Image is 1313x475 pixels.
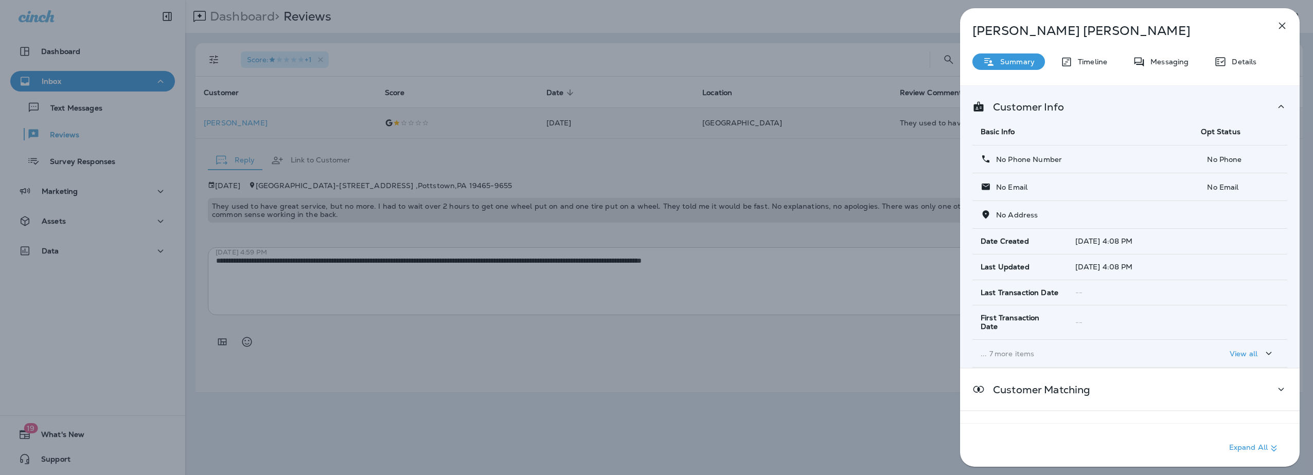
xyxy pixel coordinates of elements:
span: Basic Info [981,127,1015,136]
p: No Email [991,183,1027,191]
span: Date Created [981,237,1029,246]
button: Expand All [1225,439,1284,458]
p: Messaging [1145,58,1188,66]
p: Customer Matching [985,386,1090,394]
p: View all [1230,350,1257,358]
span: -- [1075,318,1083,327]
p: Timeline [1073,58,1107,66]
button: View all [1226,344,1279,363]
p: No Phone Number [991,155,1062,163]
span: [DATE] 4:08 PM [1075,236,1133,246]
p: Summary [995,58,1035,66]
span: -- [1075,288,1083,297]
span: First Transaction Date [981,314,1059,331]
p: No Email [1201,183,1279,191]
span: Last Transaction Date [981,288,1058,297]
p: Customer Info [985,103,1064,111]
span: Opt Status [1201,127,1240,136]
p: ... 7 more items [981,350,1184,358]
span: Last Updated [981,263,1030,271]
p: [PERSON_NAME] [PERSON_NAME] [972,24,1253,38]
span: [DATE] 4:08 PM [1075,262,1133,271]
p: Expand All [1229,442,1280,454]
p: No Phone [1201,155,1279,163]
p: No Address [991,211,1038,219]
p: Details [1227,58,1256,66]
